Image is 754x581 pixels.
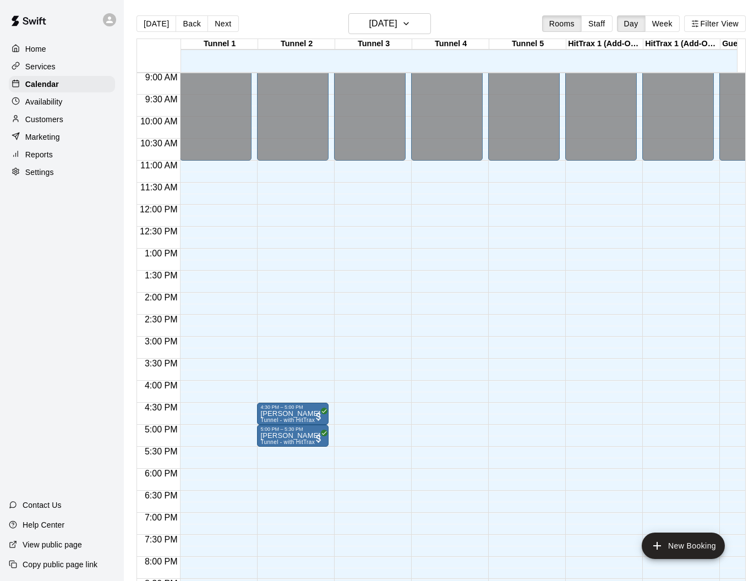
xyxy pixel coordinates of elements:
[642,533,725,559] button: add
[9,111,115,128] a: Customers
[9,94,115,110] a: Availability
[260,404,325,410] div: 4:30 PM – 5:00 PM
[138,183,181,192] span: 11:30 AM
[142,315,181,324] span: 2:30 PM
[137,205,180,214] span: 12:00 PM
[313,433,324,444] span: All customers have paid
[25,79,59,90] p: Calendar
[257,403,329,425] div: 4:30 PM – 5:00 PM: Amanda Duncan
[142,359,181,368] span: 3:30 PM
[143,95,181,104] span: 9:30 AM
[643,39,720,50] div: HitTrax 1 (Add-On Service)
[143,73,181,82] span: 9:00 AM
[137,227,180,236] span: 12:30 PM
[25,43,46,54] p: Home
[136,15,176,32] button: [DATE]
[23,500,62,511] p: Contact Us
[9,164,115,180] a: Settings
[142,271,181,280] span: 1:30 PM
[313,411,324,422] span: All customers have paid
[142,337,181,346] span: 3:00 PM
[9,58,115,75] a: Services
[138,117,181,126] span: 10:00 AM
[23,539,82,550] p: View public page
[142,249,181,258] span: 1:00 PM
[25,61,56,72] p: Services
[645,15,680,32] button: Week
[542,15,582,32] button: Rooms
[142,381,181,390] span: 4:00 PM
[260,417,315,423] span: Tunnel - with HitTrax
[684,15,746,32] button: Filter View
[348,13,431,34] button: [DATE]
[25,131,60,142] p: Marketing
[142,557,181,566] span: 8:00 PM
[138,139,181,148] span: 10:30 AM
[25,96,63,107] p: Availability
[9,41,115,57] a: Home
[617,15,646,32] button: Day
[176,15,208,32] button: Back
[581,15,613,32] button: Staff
[25,149,53,160] p: Reports
[369,16,397,31] h6: [DATE]
[142,491,181,500] span: 6:30 PM
[9,146,115,163] a: Reports
[25,167,54,178] p: Settings
[489,39,566,50] div: Tunnel 5
[181,39,258,50] div: Tunnel 1
[9,76,115,92] a: Calendar
[142,425,181,434] span: 5:00 PM
[258,39,335,50] div: Tunnel 2
[142,293,181,302] span: 2:00 PM
[142,469,181,478] span: 6:00 PM
[9,129,115,145] a: Marketing
[412,39,489,50] div: Tunnel 4
[142,535,181,544] span: 7:30 PM
[23,519,64,530] p: Help Center
[260,426,325,432] div: 5:00 PM – 5:30 PM
[335,39,412,50] div: Tunnel 3
[138,161,181,170] span: 11:00 AM
[566,39,643,50] div: HitTrax 1 (Add-On Service)
[142,447,181,456] span: 5:30 PM
[25,114,63,125] p: Customers
[207,15,238,32] button: Next
[260,439,315,445] span: Tunnel - with HitTrax
[23,559,97,570] p: Copy public page link
[257,425,329,447] div: 5:00 PM – 5:30 PM: Amanda Duncan
[142,513,181,522] span: 7:00 PM
[142,403,181,412] span: 4:30 PM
